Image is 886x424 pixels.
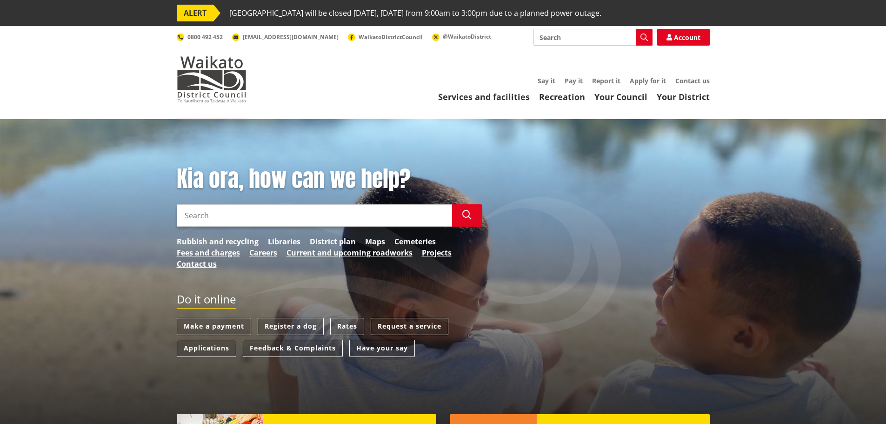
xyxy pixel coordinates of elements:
a: Rubbish and recycling [177,236,259,247]
img: Waikato District Council - Te Kaunihera aa Takiwaa o Waikato [177,56,246,102]
a: Contact us [675,76,710,85]
a: Have your say [349,340,415,357]
a: 0800 492 452 [177,33,223,41]
a: [EMAIL_ADDRESS][DOMAIN_NAME] [232,33,339,41]
a: @WaikatoDistrict [432,33,491,40]
span: WaikatoDistrictCouncil [359,33,423,41]
a: Fees and charges [177,247,240,258]
a: Projects [422,247,452,258]
h1: Kia ora, how can we help? [177,166,482,193]
input: Search input [177,204,452,227]
a: Feedback & Complaints [243,340,343,357]
a: Say it [538,76,555,85]
a: Report it [592,76,620,85]
span: [GEOGRAPHIC_DATA] will be closed [DATE], [DATE] from 9:00am to 3:00pm due to a planned power outage. [229,5,601,21]
a: Account [657,29,710,46]
a: District plan [310,236,356,247]
a: Make a payment [177,318,251,335]
a: Cemeteries [394,236,436,247]
a: Current and upcoming roadworks [286,247,413,258]
h2: Do it online [177,293,236,309]
a: Request a service [371,318,448,335]
a: Libraries [268,236,300,247]
a: Rates [330,318,364,335]
a: Your Council [594,91,647,102]
span: 0800 492 452 [187,33,223,41]
a: Applications [177,340,236,357]
input: Search input [533,29,653,46]
a: Contact us [177,258,217,269]
span: @WaikatoDistrict [443,33,491,40]
a: Apply for it [630,76,666,85]
a: Register a dog [258,318,324,335]
span: [EMAIL_ADDRESS][DOMAIN_NAME] [243,33,339,41]
a: Careers [249,247,277,258]
a: Maps [365,236,385,247]
a: Pay it [565,76,583,85]
a: WaikatoDistrictCouncil [348,33,423,41]
a: Recreation [539,91,585,102]
a: Services and facilities [438,91,530,102]
span: ALERT [177,5,213,21]
a: Your District [657,91,710,102]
